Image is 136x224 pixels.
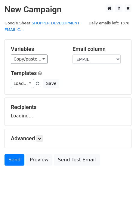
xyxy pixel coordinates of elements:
[11,70,37,76] a: Templates
[5,154,24,166] a: Send
[5,21,80,32] a: SHOPPER DEVELOPMENT EMAIL C...
[11,104,125,110] h5: Recipients
[87,20,131,26] span: Daily emails left: 1378
[11,79,34,88] a: Load...
[5,5,131,15] h2: New Campaign
[54,154,100,166] a: Send Test Email
[11,46,63,52] h5: Variables
[11,135,125,142] h5: Advanced
[26,154,52,166] a: Preview
[11,104,125,120] div: Loading...
[43,79,59,88] button: Save
[11,54,48,64] a: Copy/paste...
[73,46,125,52] h5: Email column
[87,21,131,25] a: Daily emails left: 1378
[5,21,80,32] small: Google Sheet:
